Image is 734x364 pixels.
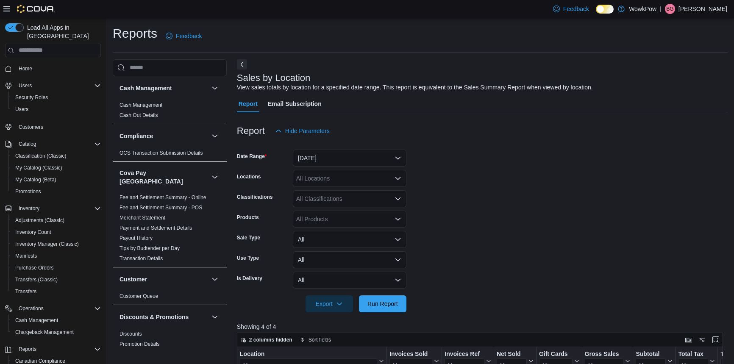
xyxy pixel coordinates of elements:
span: Fee and Settlement Summary - Online [120,194,206,201]
button: Hide Parameters [272,122,333,139]
a: Cash Management [12,315,61,325]
span: Transfers [15,288,36,295]
a: Fee and Settlement Summary - Online [120,195,206,200]
span: Security Roles [15,94,48,101]
span: Inventory Manager (Classic) [12,239,101,249]
span: Reports [15,344,101,354]
span: Email Subscription [268,95,322,112]
span: Load All Apps in [GEOGRAPHIC_DATA] [24,23,101,40]
button: Open list of options [395,195,401,202]
button: Inventory [2,203,104,214]
button: Discounts & Promotions [210,312,220,322]
div: View sales totals by location for a specified date range. This report is equivalent to the Sales ... [237,83,593,92]
button: 2 columns hidden [237,335,296,345]
a: Customer Queue [120,293,158,299]
button: Cova Pay [GEOGRAPHIC_DATA] [210,172,220,182]
button: Next [237,59,247,69]
span: Users [19,82,32,89]
a: Transfers [12,286,40,297]
button: Customer [120,275,208,283]
button: Customer [210,274,220,284]
span: Purchase Orders [15,264,54,271]
img: Cova [17,5,55,13]
span: Hide Parameters [285,127,330,135]
span: Classification (Classic) [12,151,101,161]
button: Adjustments (Classic) [8,214,104,226]
a: Manifests [12,251,40,261]
span: Cash Management [12,315,101,325]
button: Display options [697,335,707,345]
h3: Sales by Location [237,73,311,83]
button: Compliance [210,131,220,141]
a: My Catalog (Classic) [12,163,66,173]
span: Cash Out Details [120,112,158,119]
button: Inventory [15,203,43,214]
a: Fee and Settlement Summary - POS [120,205,202,211]
span: Chargeback Management [12,327,101,337]
span: Transaction Details [120,255,163,262]
div: Gift Cards [539,350,573,358]
button: Inventory Manager (Classic) [8,238,104,250]
a: Customers [15,122,47,132]
div: Total Tax [678,350,708,358]
span: Users [15,106,28,113]
button: Discounts & Promotions [120,313,208,321]
a: OCS Transaction Submission Details [120,150,203,156]
button: Operations [2,303,104,314]
h3: Customer [120,275,147,283]
button: Security Roles [8,92,104,103]
button: Users [15,81,35,91]
span: Run Report [367,300,398,308]
button: Open list of options [395,216,401,222]
div: Customer [113,291,227,305]
button: Compliance [120,132,208,140]
a: Promotion Details [120,341,160,347]
h3: Compliance [120,132,153,140]
button: Users [2,80,104,92]
span: Catalog [15,139,101,149]
span: Customers [15,121,101,132]
a: Payment and Settlement Details [120,225,192,231]
span: Catalog [19,141,36,147]
a: Home [15,64,36,74]
span: Export [311,295,348,312]
div: Cash Management [113,100,227,124]
span: Feedback [563,5,589,13]
span: Transfers (Classic) [12,275,101,285]
span: Security Roles [12,92,101,103]
button: Purchase Orders [8,262,104,274]
button: Users [8,103,104,115]
a: Adjustments (Classic) [12,215,68,225]
span: Inventory Manager (Classic) [15,241,79,247]
span: Customer Queue [120,293,158,300]
label: Sale Type [237,234,260,241]
h3: Discounts & Promotions [120,313,189,321]
a: Inventory Count [12,227,55,237]
div: Cova Pay [GEOGRAPHIC_DATA] [113,192,227,267]
a: Users [12,104,32,114]
button: Cash Management [210,83,220,93]
span: Feedback [176,32,202,40]
h3: Report [237,126,265,136]
a: Cash Management [120,102,162,108]
button: Cova Pay [GEOGRAPHIC_DATA] [120,169,208,186]
span: My Catalog (Classic) [12,163,101,173]
span: My Catalog (Beta) [12,175,101,185]
label: Is Delivery [237,275,262,282]
button: Classification (Classic) [8,150,104,162]
div: Compliance [113,148,227,161]
span: Inventory Count [12,227,101,237]
button: My Catalog (Beta) [8,174,104,186]
div: Location [240,350,377,358]
button: All [293,272,406,289]
span: Merchant Statement [120,214,165,221]
span: 2 columns hidden [249,336,292,343]
span: Users [15,81,101,91]
span: Adjustments (Classic) [12,215,101,225]
button: Catalog [15,139,39,149]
